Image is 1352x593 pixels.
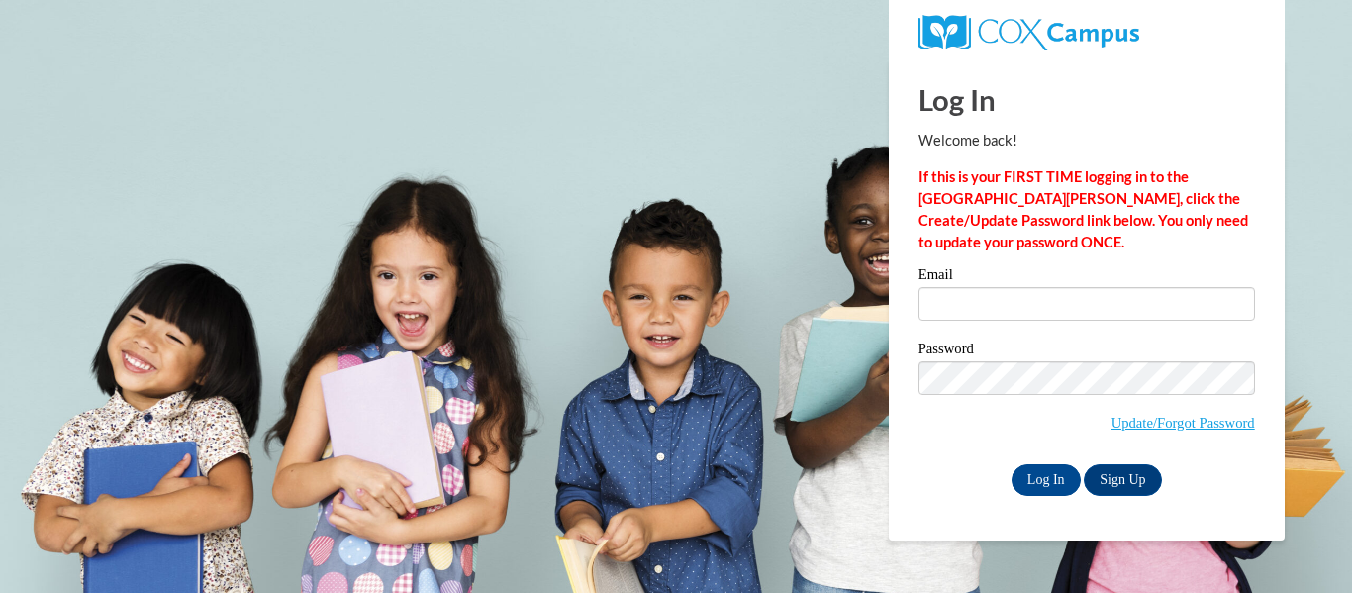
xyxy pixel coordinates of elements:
[918,15,1139,50] img: COX Campus
[1012,464,1081,496] input: Log In
[918,79,1255,120] h1: Log In
[918,168,1248,250] strong: If this is your FIRST TIME logging in to the [GEOGRAPHIC_DATA][PERSON_NAME], click the Create/Upd...
[918,23,1139,40] a: COX Campus
[918,130,1255,151] p: Welcome back!
[1084,464,1161,496] a: Sign Up
[918,267,1255,287] label: Email
[918,342,1255,361] label: Password
[1111,415,1255,431] a: Update/Forgot Password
